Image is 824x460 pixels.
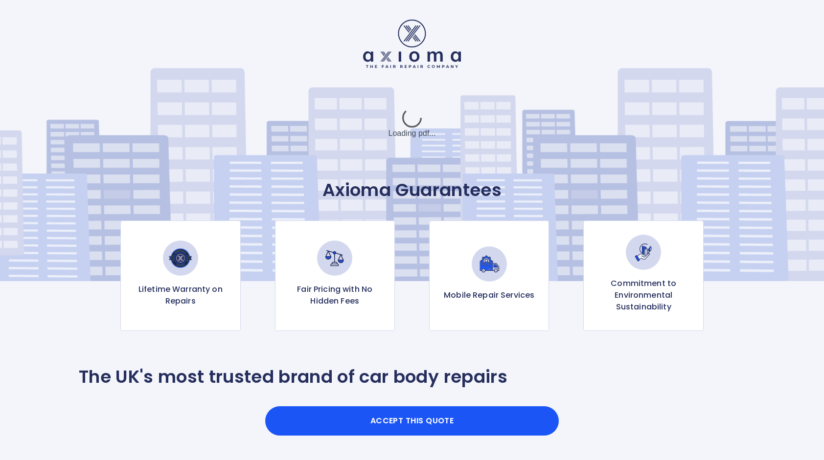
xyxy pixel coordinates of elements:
[79,366,507,388] p: The UK's most trusted brand of car body repairs
[444,289,534,301] p: Mobile Repair Services
[265,406,559,436] button: Accept this Quote
[363,20,461,68] img: Logo
[592,278,695,313] p: Commitment to Environmental Sustainability
[79,179,745,201] p: Axioma Guarantees
[283,284,387,307] p: Fair Pricing with No Hidden Fees
[129,284,232,307] p: Lifetime Warranty on Repairs
[317,241,352,276] img: Fair Pricing with No Hidden Fees
[163,241,198,276] img: Lifetime Warranty on Repairs
[339,99,485,148] div: Loading pdf...
[472,246,507,282] img: Mobile Repair Services
[626,235,661,270] img: Commitment to Environmental Sustainability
